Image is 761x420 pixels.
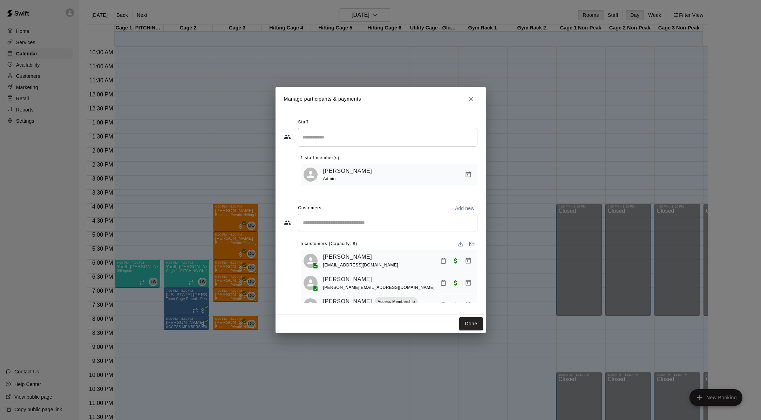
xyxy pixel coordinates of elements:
[466,238,477,250] button: Email participants
[298,203,321,214] span: Customers
[449,257,462,263] span: Paid with Card
[301,238,358,250] span: 5 customers (Capacity: 8)
[462,168,475,181] button: Manage bookings & payment
[437,255,449,267] button: Mark attendance
[304,276,318,290] div: Henry Reddick
[378,299,415,305] p: Access Membership
[465,93,477,105] button: Close
[298,214,477,231] div: Start typing to search customers...
[452,203,477,214] button: Add new
[462,277,475,289] button: Manage bookings & payment
[298,117,308,128] span: Staff
[437,277,449,289] button: Mark attendance
[449,302,462,308] span: Paid with Other
[304,298,318,312] div: Rehaan Dhingra
[323,275,372,284] a: [PERSON_NAME]
[284,95,361,103] p: Manage participants & payments
[301,153,340,164] span: 1 staff member(s)
[284,219,291,226] svg: Customers
[323,285,435,290] span: [PERSON_NAME][EMAIL_ADDRESS][DOMAIN_NAME]
[298,128,477,147] div: Search staff
[323,176,336,181] span: Admin
[449,279,462,285] span: Paid with Card
[323,297,372,306] a: [PERSON_NAME]
[462,255,475,267] button: Manage bookings & payment
[455,238,466,250] button: Download list
[437,299,449,311] button: Mark attendance
[323,263,399,267] span: [EMAIL_ADDRESS][DOMAIN_NAME]
[323,252,372,262] a: [PERSON_NAME]
[459,317,483,330] button: Done
[455,205,475,212] p: Add new
[304,254,318,268] div: Camden Higgins
[462,299,475,312] button: Manage bookings & payment
[304,168,318,182] div: J Davis
[284,133,291,140] svg: Staff
[323,167,372,176] a: [PERSON_NAME]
